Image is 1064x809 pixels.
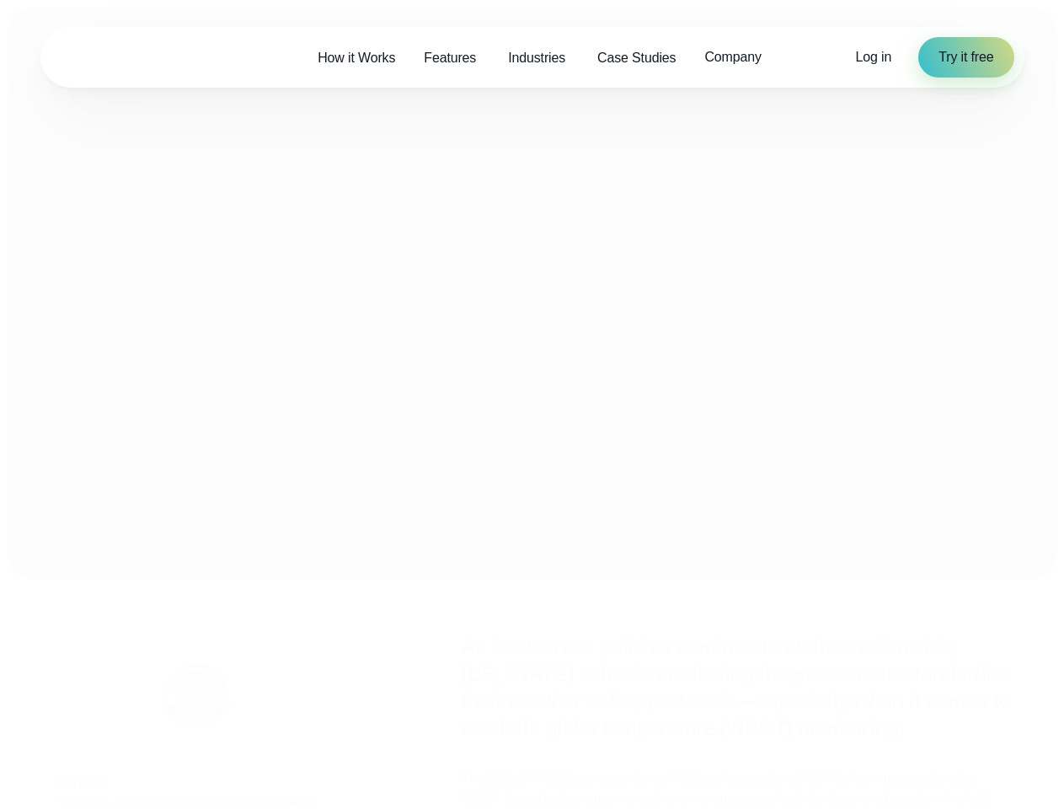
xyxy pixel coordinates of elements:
[938,47,993,67] span: Try it free
[597,48,676,68] span: Case Studies
[918,37,1013,78] a: Try it free
[508,48,565,68] span: Industries
[856,50,892,64] span: Log in
[424,48,476,68] span: Features
[583,40,690,75] a: Case Studies
[856,47,892,67] a: Log in
[318,48,395,68] span: How it Works
[303,40,409,75] a: How it Works
[704,47,761,67] span: Company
